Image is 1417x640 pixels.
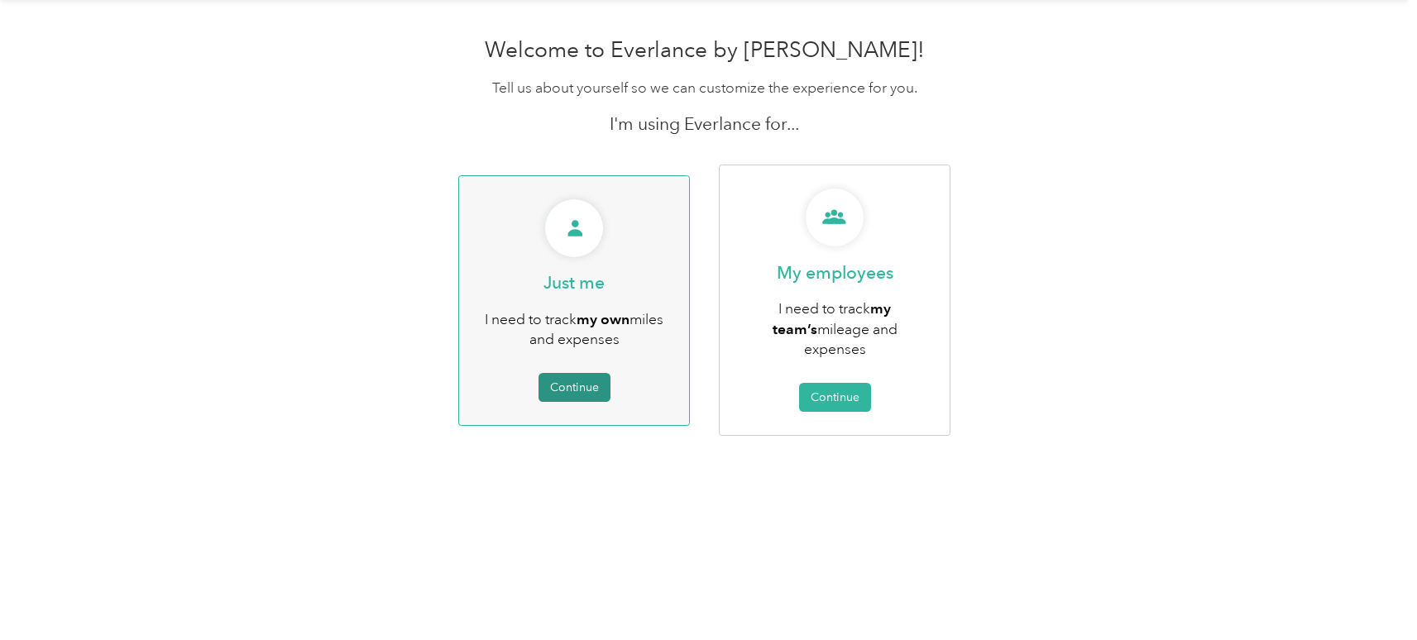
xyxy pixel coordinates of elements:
button: Continue [799,383,871,412]
p: Just me [543,271,605,294]
p: I'm using Everlance for... [352,112,1057,136]
p: Tell us about yourself so we can customize the experience for you. [352,78,1057,98]
b: my own [577,310,630,327]
p: My employees [777,261,893,284]
h1: Welcome to Everlance by [PERSON_NAME]! [352,37,1057,64]
iframe: Everlance-gr Chat Button Frame [1324,547,1417,640]
button: Continue [539,373,610,402]
span: I need to track mileage and expenses [773,299,898,358]
span: I need to track miles and expenses [485,310,663,349]
b: my team’s [773,299,892,337]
